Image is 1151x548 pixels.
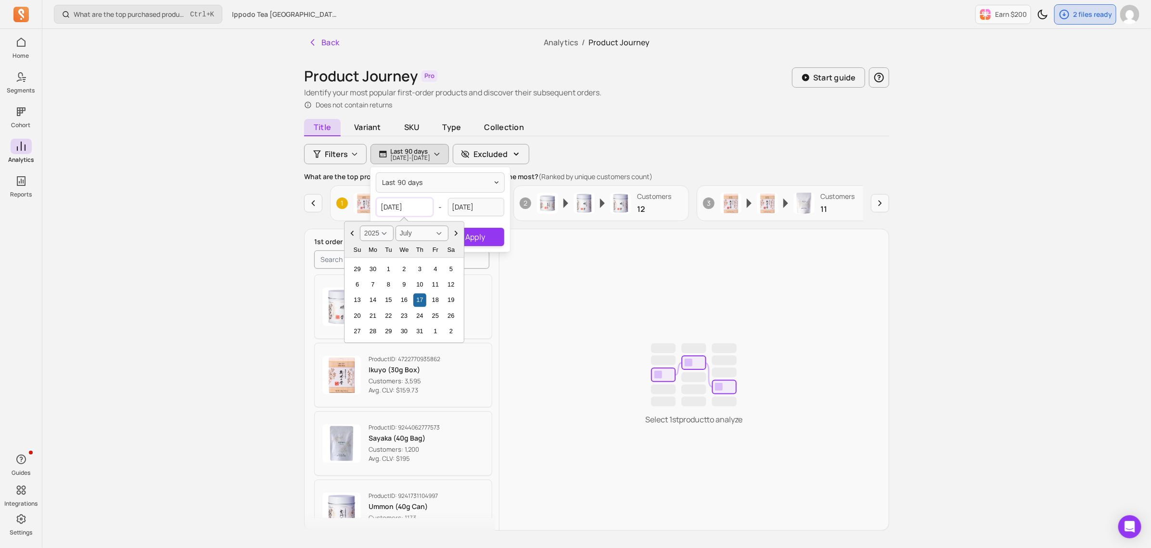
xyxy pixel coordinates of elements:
input: yyyy-mm-dd [376,198,433,216]
button: Ippodo Tea [GEOGRAPHIC_DATA] & [GEOGRAPHIC_DATA] [226,6,346,23]
span: Variant [345,119,391,135]
button: Excluded [453,144,529,164]
p: Customers [820,192,855,201]
div: Sunday [351,243,364,256]
p: Last 90 days [390,147,430,155]
p: Customers [637,192,671,201]
button: ProductID: 9241730842853Sayaka (40g Can)Customers: 4,493Avg. CLV: $175.94 [314,274,492,339]
img: Product image [354,193,375,214]
div: Thursday [413,243,426,256]
p: Avg. CLV: $195 [369,454,440,464]
div: Choose Friday, July 11th, 2025 [429,278,442,291]
div: Choose Tuesday, July 15th, 2025 [382,294,395,307]
div: Choose Wednesday, July 23rd, 2025 [397,309,410,322]
p: Product ID: 9241731104997 [369,492,438,500]
img: Product image [322,287,361,326]
img: Product image [574,193,595,214]
img: Product image [610,193,631,214]
p: Ikuyo (30g Box) [369,365,440,375]
span: SKU [395,119,429,135]
p: Start guide [813,72,856,83]
span: last 90 days [382,178,423,187]
img: Product image [322,493,361,531]
div: Choose Friday, July 18th, 2025 [429,294,442,307]
div: Choose Thursday, July 17th, 2025 [413,294,426,307]
p: Ummon (40g Can) [369,502,438,511]
kbd: Ctrl [190,10,206,19]
div: Choose Sunday, July 6th, 2025 [351,278,364,291]
img: Product image [322,356,361,394]
div: Choose Thursday, July 31st, 2025 [413,325,426,338]
div: Choose Tuesday, July 8th, 2025 [382,278,395,291]
div: Choose Saturday, August 2nd, 2025 [445,325,458,338]
div: Choose Tuesday, July 1st, 2025 [382,262,395,275]
kbd: K [210,11,214,18]
div: Choose Thursday, July 10th, 2025 [413,278,426,291]
p: Avg. CLV: $159.73 [369,386,440,395]
div: Open Intercom Messenger [1118,515,1141,538]
span: Ippodo Tea [GEOGRAPHIC_DATA] & [GEOGRAPHIC_DATA] [232,10,341,19]
div: Choose Friday, July 4th, 2025 [429,262,442,275]
span: Type [433,119,471,135]
div: Choose Monday, July 21st, 2025 [366,309,379,322]
div: Monday [366,243,379,256]
div: Select 1st product to analyze [499,229,889,533]
button: ProductID: 9244062777573Sayaka (40g Bag)Customers: 1,200Avg. CLV: $195 [314,411,492,476]
input: search product [314,250,489,269]
div: Choose Date [344,222,464,343]
button: Start guide [792,67,865,88]
div: Tuesday [382,243,395,256]
div: Choose Thursday, July 3rd, 2025 [413,262,426,275]
button: 2 files ready [1054,4,1116,25]
p: 11 [820,203,855,215]
div: Saturday [445,243,458,256]
div: Choose Monday, July 7th, 2025 [366,278,379,291]
div: Choose Monday, July 14th, 2025 [366,294,379,307]
div: Choose Monday, June 30th, 2025 [366,262,379,275]
div: Choose Wednesday, July 16th, 2025 [397,294,410,307]
p: 2 files ready [1073,10,1112,19]
p: Analytics [8,156,34,164]
button: Toggle dark mode [1033,5,1052,24]
div: Choose Thursday, July 24th, 2025 [413,309,426,322]
div: Choose Sunday, June 29th, 2025 [351,262,364,275]
span: Title [304,119,341,136]
img: avatar [1120,5,1139,24]
p: Settings [10,529,32,536]
p: Guides [12,469,30,477]
div: Choose Tuesday, July 22nd, 2025 [382,309,395,322]
p: Reports [10,191,32,198]
p: What are the top purchased products after sending a campaign? [74,10,186,19]
span: / [578,37,588,48]
button: Filters [304,144,367,164]
span: Product Journey [588,37,650,48]
img: Product image [537,193,558,214]
div: Choose Wednesday, July 2nd, 2025 [397,262,410,275]
p: Excluded [473,148,508,160]
img: Product image [322,424,361,463]
div: Choose Saturday, July 19th, 2025 [445,294,458,307]
span: + [190,9,214,19]
span: - [439,201,442,213]
img: Product image [793,193,815,214]
input: yyyy-mm-dd [448,198,505,216]
p: Cohort [12,121,31,129]
span: 2 [520,197,531,209]
button: What are the top purchased products after sending a campaign?Ctrl+K [54,5,222,24]
p: Product ID: 4722770935862 [369,355,440,363]
div: Month July, 2025 [347,261,460,339]
div: Wednesday [397,243,410,256]
p: Does not contain returns [316,100,392,110]
p: Identify your most popular first-order products and discover their subsequent orders. [304,87,601,98]
div: Choose Wednesday, July 9th, 2025 [397,278,410,291]
p: What are the top product sequences new customer purchase the most? [304,172,889,182]
div: Choose Saturday, July 26th, 2025 [445,309,458,322]
p: 1st order [314,237,406,247]
span: Collection [475,119,534,135]
img: Product image [757,193,778,214]
button: 2Product imageProduct imageProduct imageCustomers12 [513,185,689,221]
button: Back [304,33,344,52]
p: Sayaka (40g Bag) [369,433,440,443]
p: 12 [637,203,671,215]
div: Choose Friday, August 1st, 2025 [429,325,442,338]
